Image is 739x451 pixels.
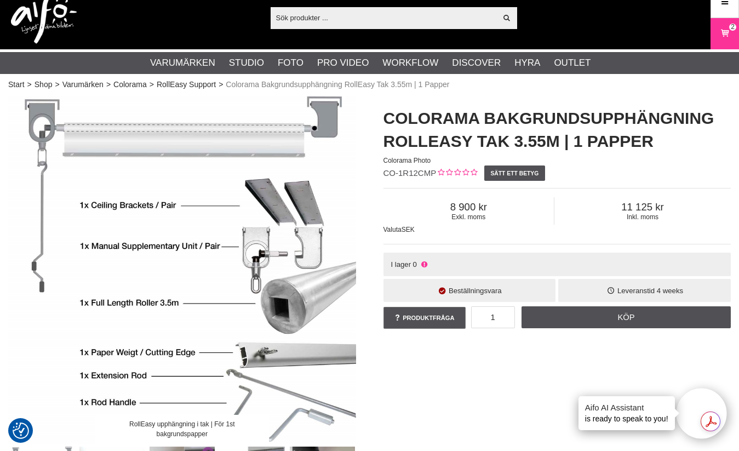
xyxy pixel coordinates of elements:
button: Samtyckesinställningar [13,421,29,441]
input: Sök produkter ... [271,9,497,26]
a: Outlet [554,56,591,70]
h4: Aifo AI Assistant [585,402,668,413]
span: Colorama Bakgrundsupphängning RollEasy Tak 3.55m | 1 Papper [226,79,449,90]
h1: Colorama Bakgrundsupphängning RollEasy Tak 3.55m | 1 Papper [383,107,731,153]
a: Studio [229,56,264,70]
span: 8 900 [383,201,554,213]
i: Ej i lager [420,260,428,269]
span: CO-1R12CMP [383,168,437,178]
span: 0 [413,260,417,269]
a: Foto [278,56,303,70]
span: Beställningsvara [449,287,502,295]
div: is ready to speak to you! [578,396,675,430]
a: Discover [452,56,501,70]
span: > [55,79,59,90]
a: RollEasy Support [157,79,216,90]
a: Köp [522,306,731,328]
a: Produktfråga [383,307,466,329]
div: Kundbetyg: 0 [436,168,477,179]
a: Colorama [113,79,147,90]
a: Varumärken [62,79,104,90]
span: 4 weeks [657,287,683,295]
a: Start [8,79,25,90]
span: 11 125 [554,201,731,213]
a: Shop [35,79,53,90]
a: Pro Video [317,56,369,70]
span: Valuta [383,226,402,233]
span: > [219,79,223,90]
span: > [150,79,154,90]
a: 2 [711,21,738,47]
span: > [27,79,32,90]
span: Exkl. moms [383,213,554,221]
a: Workflow [382,56,438,70]
div: RollEasy upphängning i tak | För 1st bakgrundspapper [95,415,269,444]
span: SEK [402,226,415,233]
span: > [106,79,111,90]
span: Inkl. moms [554,213,731,221]
img: RollEasy upphängning i tak | För 1st bakgrundspapper [8,96,356,444]
a: Varumärken [150,56,215,70]
a: Sätt ett betyg [484,165,545,181]
span: I lager [391,260,411,269]
img: Revisit consent button [13,423,29,439]
span: Leveranstid [617,287,655,295]
a: Hyra [514,56,540,70]
span: 2 [731,22,735,32]
span: Colorama Photo [383,157,431,164]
